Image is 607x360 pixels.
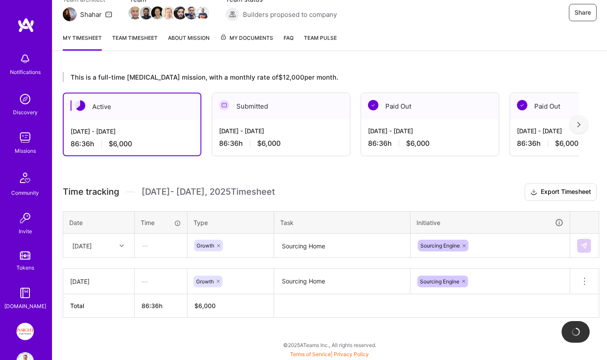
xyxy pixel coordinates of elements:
img: Insight Partners: Data & AI - Sourcing [16,323,34,340]
span: | [290,351,369,357]
img: Team Member Avatar [196,6,209,19]
div: null [577,239,592,253]
img: Submit [581,242,588,249]
img: bell [16,50,34,67]
a: About Mission [168,33,210,51]
th: Total [63,294,135,318]
div: Notifications [10,67,41,77]
span: Share [575,8,591,17]
span: Time tracking [63,186,119,197]
img: discovery [16,90,34,108]
div: Missions [15,146,36,155]
div: Submitted [212,93,350,119]
div: © 2025 ATeams Inc., All rights reserved. [52,334,607,356]
a: Team Member Avatar [186,6,197,20]
div: [DATE] [70,277,127,286]
img: teamwork [16,129,34,146]
div: Community [11,188,39,197]
div: This is a full-time [MEDICAL_DATA] mission, with a monthly rate of $12,000 per month. [63,72,579,82]
div: [DATE] [72,241,92,250]
span: Sourcing Engine [420,242,460,249]
span: Sourcing Engine [420,278,459,285]
button: Export Timesheet [525,183,597,201]
a: Team Member Avatar [163,6,174,20]
a: Insight Partners: Data & AI - Sourcing [14,323,36,340]
a: Team Member Avatar [129,6,141,20]
a: Team Pulse [304,33,337,51]
div: Tokens [16,263,34,272]
a: Team Member Avatar [141,6,152,20]
a: My timesheet [63,33,102,51]
span: $6,000 [257,139,281,148]
div: 86:36 h [368,139,492,148]
img: Team Member Avatar [162,6,175,19]
img: Active [75,100,85,111]
th: Date [63,211,135,234]
img: Team Architect [63,7,77,21]
img: Submitted [219,100,229,110]
a: Team Member Avatar [197,6,208,20]
div: [DOMAIN_NAME] [4,302,46,311]
div: Initiative [417,218,564,228]
div: 86:36 h [71,139,194,148]
span: $6,000 [406,139,429,148]
img: logo [17,17,35,33]
img: Community [15,167,36,188]
i: icon Chevron [119,244,124,248]
textarea: Sourcing Home [275,235,409,257]
a: Team timesheet [112,33,158,51]
div: Time [141,218,181,227]
img: tokens [20,251,30,260]
img: Team Member Avatar [129,6,142,19]
img: Builders proposed to company [226,7,239,21]
div: — [135,270,187,293]
img: loading [571,328,580,336]
th: Type [187,211,274,234]
div: Invite [19,227,32,236]
span: $6,000 [555,139,578,148]
span: Team Pulse [304,35,337,41]
a: Privacy Policy [334,351,369,357]
span: Growth [196,278,214,285]
img: Team Member Avatar [174,6,187,19]
img: Paid Out [517,100,527,110]
th: 86:36h [135,294,187,318]
a: My Documents [220,33,273,51]
th: Task [274,211,410,234]
img: Team Member Avatar [185,6,198,19]
textarea: Sourcing Home [275,270,409,293]
span: [DATE] - [DATE] , 2025 Timesheet [142,186,275,197]
div: Paid Out [361,93,499,119]
div: [DATE] - [DATE] [219,126,343,135]
img: Team Member Avatar [151,6,164,19]
button: Share [569,4,597,21]
img: right [577,122,581,128]
img: Invite [16,209,34,227]
a: Team Member Avatar [174,6,186,20]
span: Builders proposed to company [243,10,337,19]
div: Shahar [80,10,102,19]
span: Growth [197,242,214,249]
a: FAQ [284,33,294,51]
th: $6,000 [187,294,274,318]
i: icon Mail [105,11,112,18]
div: [DATE] - [DATE] [71,127,194,136]
img: Team Member Avatar [140,6,153,19]
div: [DATE] - [DATE] [368,126,492,135]
div: — [135,234,187,257]
div: Discovery [13,108,38,117]
i: icon Download [530,188,537,197]
div: Active [64,93,200,120]
img: Paid Out [368,100,378,110]
a: Terms of Service [290,351,331,357]
div: 86:36 h [219,139,343,148]
span: My Documents [220,33,273,43]
img: guide book [16,284,34,302]
span: $6,000 [109,139,132,148]
a: Team Member Avatar [152,6,163,20]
